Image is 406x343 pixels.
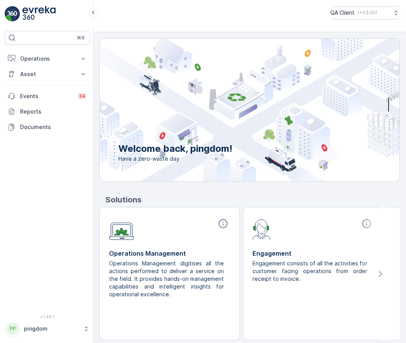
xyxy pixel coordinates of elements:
img: city illustration [65,39,399,181]
span: v 1.48.1 [5,314,90,319]
p: Events [20,92,73,100]
a: Documents [5,119,90,135]
p: 34 [79,93,85,99]
img: module-icon [252,218,271,240]
span: Have a zero-waste day [118,155,232,163]
p: Reports [20,108,87,115]
button: Asset [5,66,90,82]
p: Operations Management [109,249,230,258]
p: ( +03:00 ) [358,10,377,16]
p: QA Client [330,9,355,17]
img: module-icon [109,218,134,240]
button: QA Client(+03:00) [330,6,400,19]
img: logo [5,6,20,22]
p: Welcome back, pingdom! [118,143,232,155]
p: Operations Management digitises all the actions performed to deliver a service on the field. It p... [109,260,224,298]
img: logo_light-DOdMpM7g.png [22,6,56,22]
p: Operations [20,55,75,63]
p: Engagement [252,249,374,258]
button: PPpingdom [5,321,90,337]
p: Engagement consists of all the activities for customer facing operations from order receipt to in... [252,260,367,283]
p: pingdom [24,325,79,333]
p: Documents [20,123,87,131]
a: Reports [5,104,90,119]
p: Asset [20,70,75,78]
p: Solutions [106,194,400,205]
button: Operations [5,51,90,66]
p: ⌘B [77,35,85,41]
div: PP [7,323,19,335]
a: Events34 [5,88,90,104]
